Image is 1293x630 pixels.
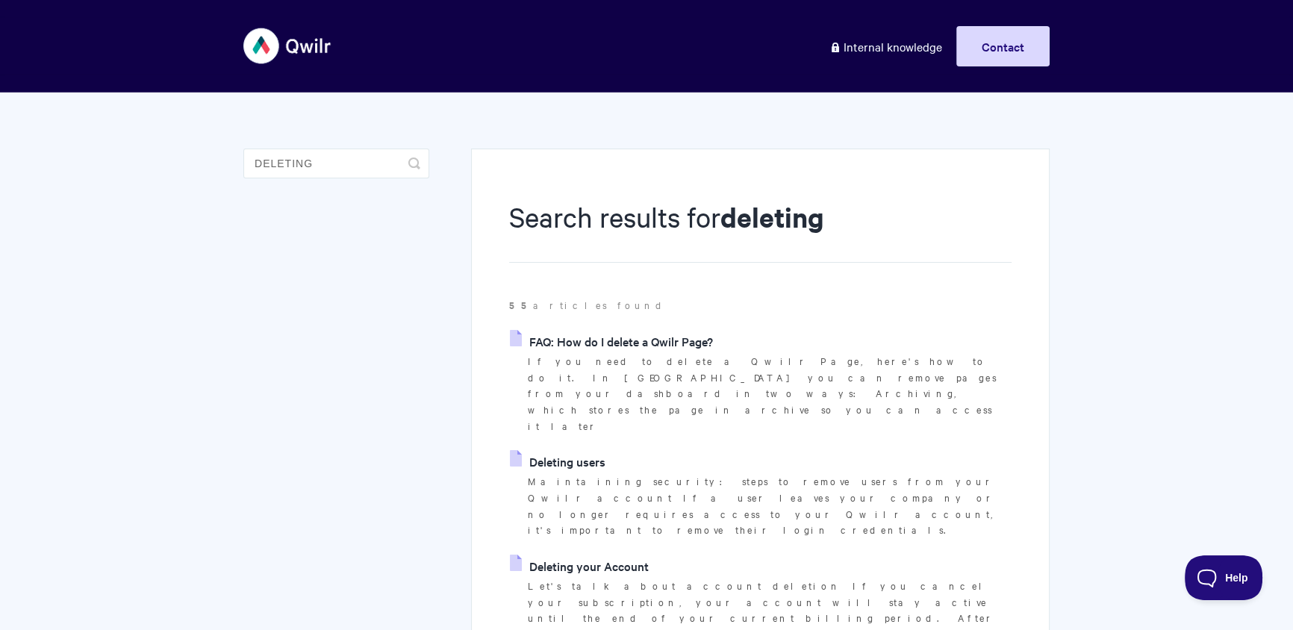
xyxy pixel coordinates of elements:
h1: Search results for [509,198,1012,263]
a: Deleting your Account [510,555,649,577]
a: FAQ: How do I delete a Qwilr Page? [510,330,713,352]
img: Qwilr Help Center [243,18,332,74]
a: Internal knowledge [818,26,953,66]
p: Maintaining security: steps to remove users from your Qwilr account If a user leaves your company... [528,473,1012,538]
strong: 55 [509,298,533,312]
a: Deleting users [510,450,605,472]
p: articles found [509,297,1012,314]
iframe: Toggle Customer Support [1185,555,1263,600]
p: If you need to delete a Qwilr Page, here's how to do it. In [GEOGRAPHIC_DATA] you can remove page... [528,353,1012,434]
strong: deleting [720,199,824,235]
a: Contact [956,26,1050,66]
input: Search [243,149,429,178]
